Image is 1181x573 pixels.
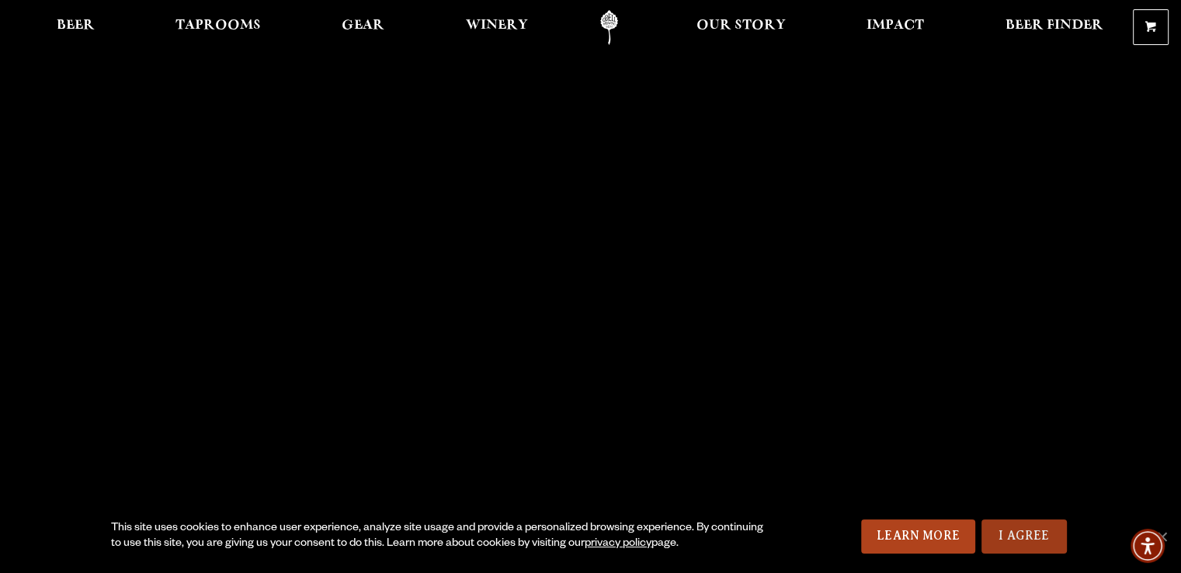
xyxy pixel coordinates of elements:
[995,10,1113,45] a: Beer Finder
[175,19,261,32] span: Taprooms
[111,521,773,552] div: This site uses cookies to enhance user experience, analyze site usage and provide a personalized ...
[981,519,1067,554] a: I Agree
[696,19,786,32] span: Our Story
[867,19,924,32] span: Impact
[861,519,975,554] a: Learn More
[466,19,528,32] span: Winery
[856,10,934,45] a: Impact
[57,19,95,32] span: Beer
[332,10,394,45] a: Gear
[580,10,638,45] a: Odell Home
[1005,19,1103,32] span: Beer Finder
[47,10,105,45] a: Beer
[165,10,271,45] a: Taprooms
[686,10,796,45] a: Our Story
[1131,529,1165,563] div: Accessibility Menu
[342,19,384,32] span: Gear
[456,10,538,45] a: Winery
[585,538,651,550] a: privacy policy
